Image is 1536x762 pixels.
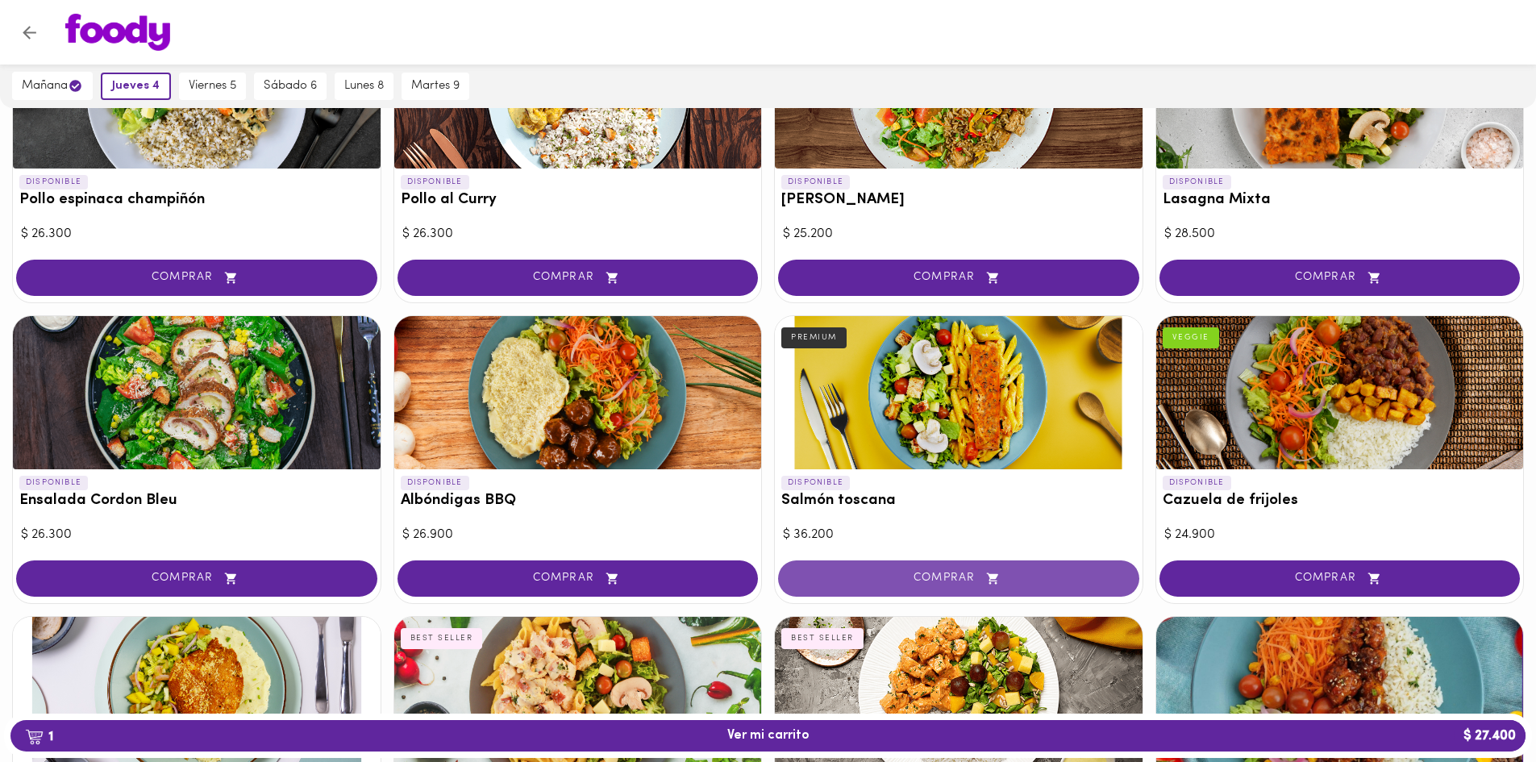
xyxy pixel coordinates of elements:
[19,493,374,510] h3: Ensalada Cordon Bleu
[36,271,357,285] span: COMPRAR
[778,560,1139,597] button: COMPRAR
[781,175,850,189] p: DISPONIBLE
[10,13,49,52] button: Volver
[783,225,1134,244] div: $ 25.200
[10,720,1526,752] button: 1Ver mi carrito$ 27.400
[398,560,759,597] button: COMPRAR
[21,526,373,544] div: $ 26.300
[101,73,171,100] button: jueves 4
[254,73,327,100] button: sábado 6
[394,316,762,469] div: Albóndigas BBQ
[401,476,469,490] p: DISPONIBLE
[19,175,88,189] p: DISPONIBLE
[781,476,850,490] p: DISPONIBLE
[36,572,357,585] span: COMPRAR
[418,271,739,285] span: COMPRAR
[402,73,469,100] button: martes 9
[781,628,864,649] div: BEST SELLER
[344,79,384,94] span: lunes 8
[781,192,1136,209] h3: [PERSON_NAME]
[402,526,754,544] div: $ 26.900
[401,628,483,649] div: BEST SELLER
[781,327,847,348] div: PREMIUM
[778,260,1139,296] button: COMPRAR
[264,79,317,94] span: sábado 6
[1180,572,1501,585] span: COMPRAR
[12,72,93,100] button: mañana
[401,192,756,209] h3: Pollo al Curry
[16,260,377,296] button: COMPRAR
[16,560,377,597] button: COMPRAR
[781,493,1136,510] h3: Salmón toscana
[15,726,63,747] b: 1
[1163,192,1517,209] h3: Lasagna Mixta
[727,728,810,743] span: Ver mi carrito
[402,225,754,244] div: $ 26.300
[1163,175,1231,189] p: DISPONIBLE
[335,73,393,100] button: lunes 8
[1163,493,1517,510] h3: Cazuela de frijoles
[22,78,83,94] span: mañana
[112,79,160,94] span: jueves 4
[1163,327,1219,348] div: VEGGIE
[13,316,381,469] div: Ensalada Cordon Bleu
[775,316,1143,469] div: Salmón toscana
[411,79,460,94] span: martes 9
[418,572,739,585] span: COMPRAR
[21,225,373,244] div: $ 26.300
[1164,526,1516,544] div: $ 24.900
[1159,560,1521,597] button: COMPRAR
[25,729,44,745] img: cart.png
[1164,225,1516,244] div: $ 28.500
[1442,668,1520,746] iframe: Messagebird Livechat Widget
[398,260,759,296] button: COMPRAR
[401,493,756,510] h3: Albóndigas BBQ
[798,271,1119,285] span: COMPRAR
[401,175,469,189] p: DISPONIBLE
[179,73,246,100] button: viernes 5
[783,526,1134,544] div: $ 36.200
[1156,316,1524,469] div: Cazuela de frijoles
[19,476,88,490] p: DISPONIBLE
[1180,271,1501,285] span: COMPRAR
[189,79,236,94] span: viernes 5
[65,14,170,51] img: logo.png
[1159,260,1521,296] button: COMPRAR
[798,572,1119,585] span: COMPRAR
[1163,476,1231,490] p: DISPONIBLE
[19,192,374,209] h3: Pollo espinaca champiñón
